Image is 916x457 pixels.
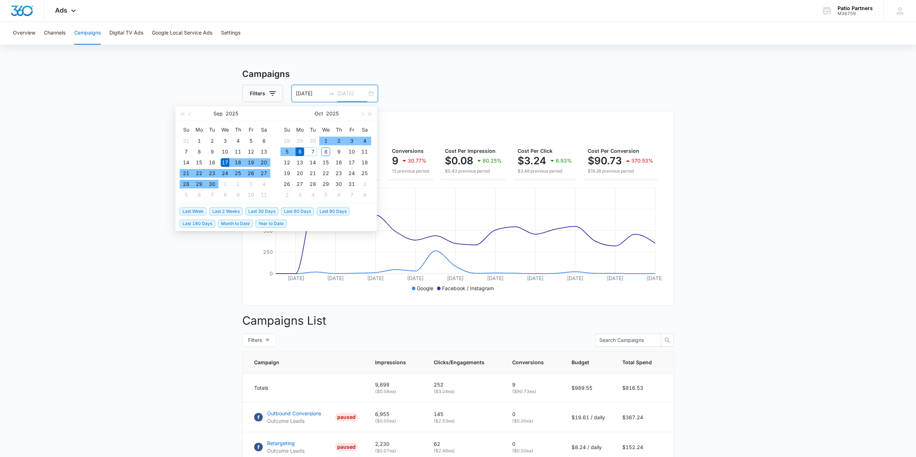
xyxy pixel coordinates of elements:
p: 2,230 [375,440,416,448]
div: 2 [334,137,343,145]
div: 16 [208,158,216,167]
p: Outbound Conversions [267,410,321,417]
input: Search Campaigns [599,336,651,344]
tspan: 0 [269,270,272,277]
td: 2025-10-30 [332,179,345,189]
td: 2025-10-10 [244,189,257,200]
span: Year to Date [256,220,286,228]
td: 2025-10-04 [257,179,270,189]
div: 3 [247,180,255,188]
span: Cost Per Click [518,148,552,154]
div: 31 [182,137,190,145]
td: 2025-10-08 [218,189,231,200]
div: account id [838,11,873,16]
div: 22 [195,169,203,178]
div: 7 [308,147,317,156]
td: 2025-11-03 [293,189,306,200]
div: 15 [195,158,203,167]
div: 4 [234,137,242,145]
div: 8 [195,147,203,156]
td: 2025-09-01 [193,136,206,146]
div: 9 [234,191,242,199]
p: $19.28 previous period [588,168,653,174]
td: 2025-08-31 [180,136,193,146]
span: Last 180 Days [180,220,215,228]
td: 2025-09-08 [193,146,206,157]
td: 2025-09-29 [293,136,306,146]
td: 2025-11-01 [358,179,371,189]
th: Th [231,124,244,136]
td: 2025-10-09 [231,189,244,200]
a: FacebookRetargetingOutcome LeadsPAUSED [254,439,358,454]
input: End date [337,90,367,97]
th: Sa [257,124,270,136]
button: Google Local Service Ads [152,22,212,45]
p: ( $2.53 ea) [434,418,495,424]
td: 2025-09-27 [257,168,270,179]
button: Filters [242,85,283,102]
a: FacebookOutbound ConversionsOutcome LeadsPAUSED [254,410,358,425]
td: 2025-10-28 [306,179,319,189]
td: 2025-09-25 [231,168,244,179]
td: 2025-09-07 [180,146,193,157]
div: 26 [247,169,255,178]
div: 6 [260,137,268,145]
span: Cost Per Conversion [588,148,639,154]
td: 2025-10-27 [293,179,306,189]
td: 2025-09-23 [206,168,218,179]
button: Sep [213,106,223,121]
span: Budget [572,358,595,366]
div: 14 [182,158,190,167]
div: 2 [208,137,216,145]
p: Retargeting [267,439,304,447]
td: 2025-09-30 [306,136,319,146]
td: 2025-10-29 [319,179,332,189]
span: Last 90 Days [317,207,349,215]
td: 2025-09-09 [206,146,218,157]
button: Channels [44,22,66,45]
td: $367.24 [614,402,674,432]
div: 31 [347,180,356,188]
p: Google [417,284,433,292]
td: 2025-11-06 [332,189,345,200]
td: 2025-10-16 [332,157,345,168]
td: 2025-10-08 [319,146,332,157]
th: Su [180,124,193,136]
p: ( $90.73 ea) [512,388,554,395]
div: 5 [283,147,291,156]
tspan: [DATE] [607,275,623,281]
p: 6,955 [375,410,416,418]
div: 21 [182,169,190,178]
div: 23 [208,169,216,178]
tspan: [DATE] [447,275,464,281]
button: Campaigns [74,22,101,45]
span: Conversions [512,358,544,366]
button: search [661,334,674,347]
div: 26 [283,180,291,188]
tspan: [DATE] [647,275,663,281]
div: 7 [208,191,216,199]
td: 2025-10-12 [280,157,293,168]
td: 2025-10-09 [332,146,345,157]
th: Th [332,124,345,136]
div: 5 [182,191,190,199]
p: ( $0.00 ea) [512,418,554,424]
td: 2025-10-07 [206,189,218,200]
div: 27 [295,180,304,188]
span: to [329,91,334,96]
div: 28 [308,180,317,188]
div: 25 [360,169,369,178]
h3: Campaigns [242,68,674,81]
th: Mo [193,124,206,136]
div: 18 [360,158,369,167]
div: 6 [295,147,304,156]
div: 10 [347,147,356,156]
div: 9 [334,147,343,156]
div: 19 [247,158,255,167]
p: 145 [434,410,495,418]
div: PAUSED [335,413,358,421]
th: We [218,124,231,136]
span: Impressions [375,358,406,366]
div: 1 [221,180,229,188]
div: 1 [321,137,330,145]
